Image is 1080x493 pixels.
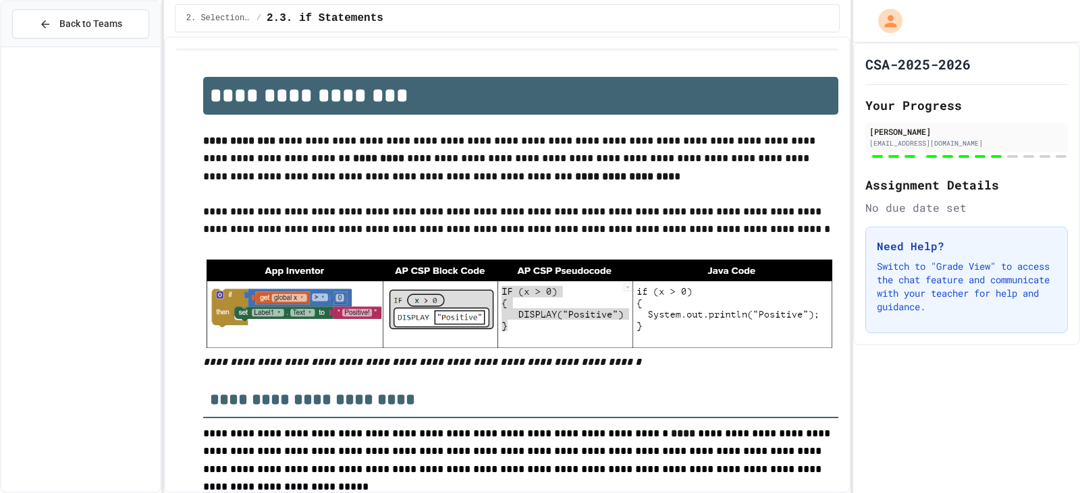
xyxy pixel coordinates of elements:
[865,55,971,74] h1: CSA-2025-2026
[877,260,1056,314] p: Switch to "Grade View" to access the chat feature and communicate with your teacher for help and ...
[869,125,1064,138] div: [PERSON_NAME]
[267,10,383,26] span: 2.3. if Statements
[12,9,149,38] button: Back to Teams
[869,138,1064,148] div: [EMAIL_ADDRESS][DOMAIN_NAME]
[877,238,1056,254] h3: Need Help?
[865,96,1068,115] h2: Your Progress
[186,13,251,24] span: 2. Selection and Iteration
[256,13,261,24] span: /
[59,17,122,31] span: Back to Teams
[865,175,1068,194] h2: Assignment Details
[1023,439,1066,480] iframe: chat widget
[864,5,906,36] div: My Account
[865,200,1068,216] div: No due date set
[968,380,1066,438] iframe: chat widget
